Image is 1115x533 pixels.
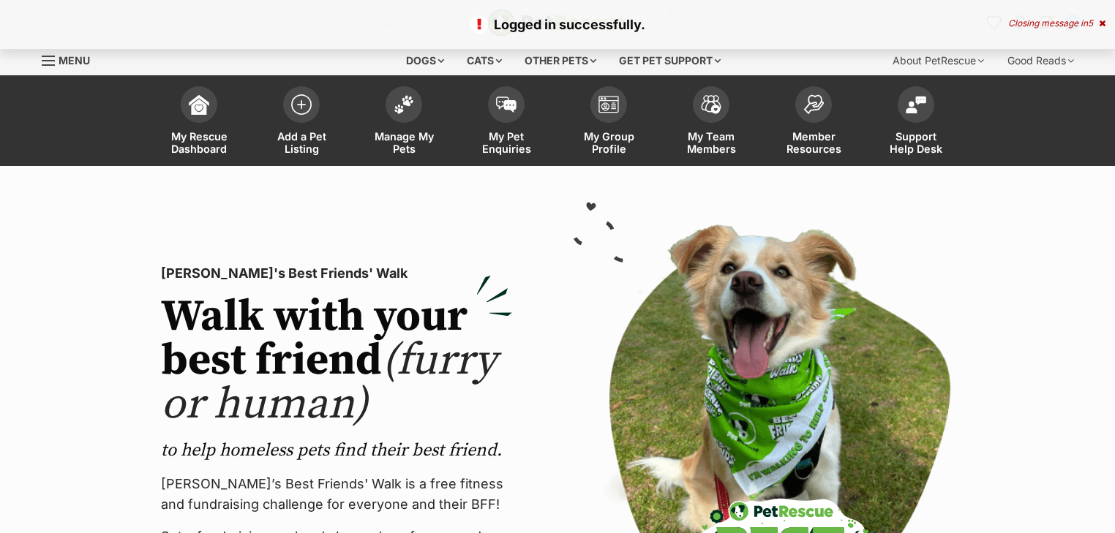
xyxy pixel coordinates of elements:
div: Dogs [396,46,454,75]
div: Get pet support [609,46,731,75]
span: Menu [59,54,90,67]
a: My Pet Enquiries [455,79,557,166]
p: [PERSON_NAME]'s Best Friends' Walk [161,263,512,284]
img: member-resources-icon-8e73f808a243e03378d46382f2149f9095a855e16c252ad45f914b54edf8863c.svg [803,94,824,114]
a: Member Resources [762,79,865,166]
a: My Team Members [660,79,762,166]
div: Cats [457,46,512,75]
a: Menu [42,46,100,72]
img: group-profile-icon-3fa3cf56718a62981997c0bc7e787c4b2cf8bcc04b72c1350f741eb67cf2f40e.svg [598,96,619,113]
a: Support Help Desk [865,79,967,166]
a: Add a Pet Listing [250,79,353,166]
span: Manage My Pets [371,130,437,155]
img: help-desk-icon-fdf02630f3aa405de69fd3d07c3f3aa587a6932b1a1747fa1d2bba05be0121f9.svg [906,96,926,113]
img: add-pet-listing-icon-0afa8454b4691262ce3f59096e99ab1cd57d4a30225e0717b998d2c9b9846f56.svg [291,94,312,115]
span: My Group Profile [576,130,642,155]
img: pet-enquiries-icon-7e3ad2cf08bfb03b45e93fb7055b45f3efa6380592205ae92323e6603595dc1f.svg [496,97,517,113]
span: Member Resources [781,130,846,155]
img: manage-my-pets-icon-02211641906a0b7f246fdf0571729dbe1e7629f14944591b6c1af311fb30b64b.svg [394,95,414,114]
span: My Team Members [678,130,744,155]
span: (furry or human) [161,333,497,432]
div: Other pets [514,46,607,75]
p: [PERSON_NAME]’s Best Friends' Walk is a free fitness and fundraising challenge for everyone and t... [161,474,512,515]
span: My Pet Enquiries [473,130,539,155]
span: Add a Pet Listing [269,130,334,155]
img: team-members-icon-5396bd8760b3fe7c0b43da4ab00e1e3bb1a5d9ba89233759b79545d2d3fc5d0d.svg [701,95,721,114]
div: Good Reads [997,46,1084,75]
h2: Walk with your best friend [161,295,512,427]
p: to help homeless pets find their best friend. [161,439,512,462]
a: My Rescue Dashboard [148,79,250,166]
a: Manage My Pets [353,79,455,166]
span: My Rescue Dashboard [166,130,232,155]
a: My Group Profile [557,79,660,166]
img: dashboard-icon-eb2f2d2d3e046f16d808141f083e7271f6b2e854fb5c12c21221c1fb7104beca.svg [189,94,209,115]
span: Support Help Desk [883,130,949,155]
div: About PetRescue [882,46,994,75]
